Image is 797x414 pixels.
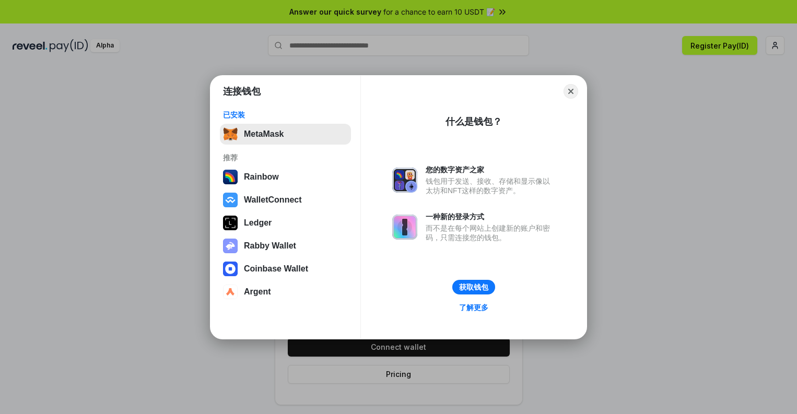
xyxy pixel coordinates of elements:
img: svg+xml,%3Csvg%20width%3D%2228%22%20height%3D%2228%22%20viewBox%3D%220%200%2028%2028%22%20fill%3D... [223,285,238,299]
img: svg+xml,%3Csvg%20width%3D%22120%22%20height%3D%22120%22%20viewBox%3D%220%200%20120%20120%22%20fil... [223,170,238,184]
img: svg+xml,%3Csvg%20width%3D%2228%22%20height%3D%2228%22%20viewBox%3D%220%200%2028%2028%22%20fill%3D... [223,262,238,276]
div: MetaMask [244,129,284,139]
button: Close [564,84,578,99]
img: svg+xml,%3Csvg%20xmlns%3D%22http%3A%2F%2Fwww.w3.org%2F2000%2Fsvg%22%20fill%3D%22none%22%20viewBox... [392,215,417,240]
button: Rabby Wallet [220,235,351,256]
h1: 连接钱包 [223,85,261,98]
div: 已安装 [223,110,348,120]
div: 推荐 [223,153,348,162]
div: Ledger [244,218,272,228]
button: MetaMask [220,124,351,145]
button: Coinbase Wallet [220,258,351,279]
div: WalletConnect [244,195,302,205]
img: svg+xml,%3Csvg%20xmlns%3D%22http%3A%2F%2Fwww.w3.org%2F2000%2Fsvg%22%20width%3D%2228%22%20height%3... [223,216,238,230]
img: svg+xml,%3Csvg%20width%3D%2228%22%20height%3D%2228%22%20viewBox%3D%220%200%2028%2028%22%20fill%3D... [223,193,238,207]
button: Argent [220,281,351,302]
div: 什么是钱包？ [446,115,502,128]
button: 获取钱包 [452,280,495,294]
a: 了解更多 [453,301,495,314]
button: Ledger [220,212,351,233]
img: svg+xml,%3Csvg%20xmlns%3D%22http%3A%2F%2Fwww.w3.org%2F2000%2Fsvg%22%20fill%3D%22none%22%20viewBox... [392,168,417,193]
div: 钱包用于发送、接收、存储和显示像以太坊和NFT这样的数字资产。 [426,176,555,195]
div: Argent [244,287,271,297]
div: Coinbase Wallet [244,264,308,274]
div: 一种新的登录方式 [426,212,555,221]
div: Rainbow [244,172,279,182]
div: Rabby Wallet [244,241,296,251]
img: svg+xml,%3Csvg%20xmlns%3D%22http%3A%2F%2Fwww.w3.org%2F2000%2Fsvg%22%20fill%3D%22none%22%20viewBox... [223,239,238,253]
img: svg+xml,%3Csvg%20fill%3D%22none%22%20height%3D%2233%22%20viewBox%3D%220%200%2035%2033%22%20width%... [223,127,238,141]
button: Rainbow [220,167,351,187]
div: 而不是在每个网站上创建新的账户和密码，只需连接您的钱包。 [426,223,555,242]
button: WalletConnect [220,190,351,210]
div: 了解更多 [459,303,488,312]
div: 您的数字资产之家 [426,165,555,174]
div: 获取钱包 [459,282,488,292]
